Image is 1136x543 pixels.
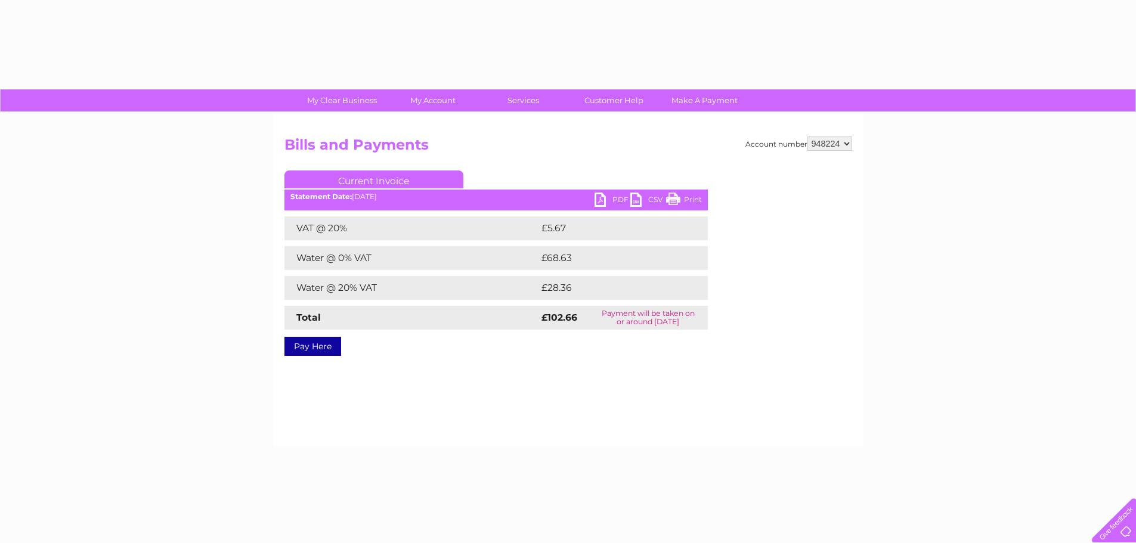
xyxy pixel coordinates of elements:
td: Water @ 0% VAT [284,246,538,270]
a: Pay Here [284,337,341,356]
td: Water @ 20% VAT [284,276,538,300]
b: Statement Date: [290,192,352,201]
td: £28.36 [538,276,684,300]
strong: Total [296,312,321,323]
strong: £102.66 [541,312,577,323]
a: Current Invoice [284,170,463,188]
a: Services [474,89,572,111]
h2: Bills and Payments [284,136,852,159]
a: CSV [630,193,666,210]
td: £68.63 [538,246,684,270]
a: My Account [383,89,482,111]
div: [DATE] [284,193,708,201]
a: Customer Help [565,89,663,111]
td: VAT @ 20% [284,216,538,240]
td: £5.67 [538,216,680,240]
div: Account number [745,136,852,151]
a: PDF [595,193,630,210]
td: Payment will be taken on or around [DATE] [589,306,708,330]
a: Make A Payment [655,89,754,111]
a: My Clear Business [293,89,391,111]
a: Print [666,193,702,210]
